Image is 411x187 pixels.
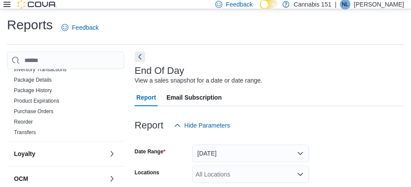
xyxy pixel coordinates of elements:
h3: Loyalty [14,149,35,158]
a: Reorder [14,119,33,125]
span: Feedback [72,23,99,32]
a: Transfers [14,129,36,135]
button: Next [135,52,145,62]
button: Hide Parameters [170,117,234,134]
button: OCM [14,174,105,183]
a: Package Details [14,77,52,83]
a: Feedback [58,19,102,36]
span: Email Subscription [166,89,222,106]
span: Inventory Transactions [14,66,67,73]
label: Locations [135,169,160,176]
h3: Report [135,120,163,131]
a: Product Expirations [14,98,59,104]
label: Date Range [135,148,166,155]
a: Package History [14,87,52,93]
button: Loyalty [14,149,105,158]
a: Purchase Orders [14,108,54,114]
button: [DATE] [192,145,309,162]
button: OCM [107,173,117,184]
span: Reorder [14,118,33,125]
span: Package History [14,87,52,94]
div: Inventory [7,12,124,141]
h3: OCM [14,174,28,183]
a: Inventory Transactions [14,66,67,73]
h1: Reports [7,16,53,34]
h3: End Of Day [135,66,184,76]
span: Purchase Orders [14,108,54,115]
span: Package Details [14,76,52,83]
div: View a sales snapshot for a date or date range. [135,76,262,85]
button: Open list of options [297,171,304,178]
span: Transfers [14,129,36,136]
span: Hide Parameters [184,121,230,130]
button: Loyalty [107,149,117,159]
span: Product Expirations [14,97,59,104]
span: Report [136,89,156,106]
